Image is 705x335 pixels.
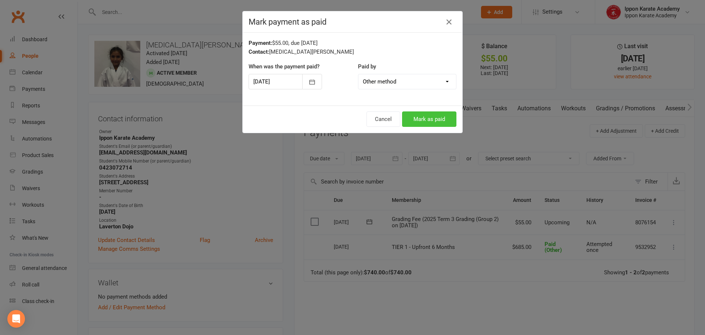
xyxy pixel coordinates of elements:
[249,40,272,46] strong: Payment:
[443,16,455,28] button: Close
[249,47,456,56] div: [MEDICAL_DATA][PERSON_NAME]
[249,39,456,47] div: $55.00, due [DATE]
[358,62,376,71] label: Paid by
[366,111,400,127] button: Cancel
[249,49,269,55] strong: Contact:
[249,62,319,71] label: When was the payment paid?
[402,111,456,127] button: Mark as paid
[7,310,25,328] div: Open Intercom Messenger
[249,17,456,26] h4: Mark payment as paid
